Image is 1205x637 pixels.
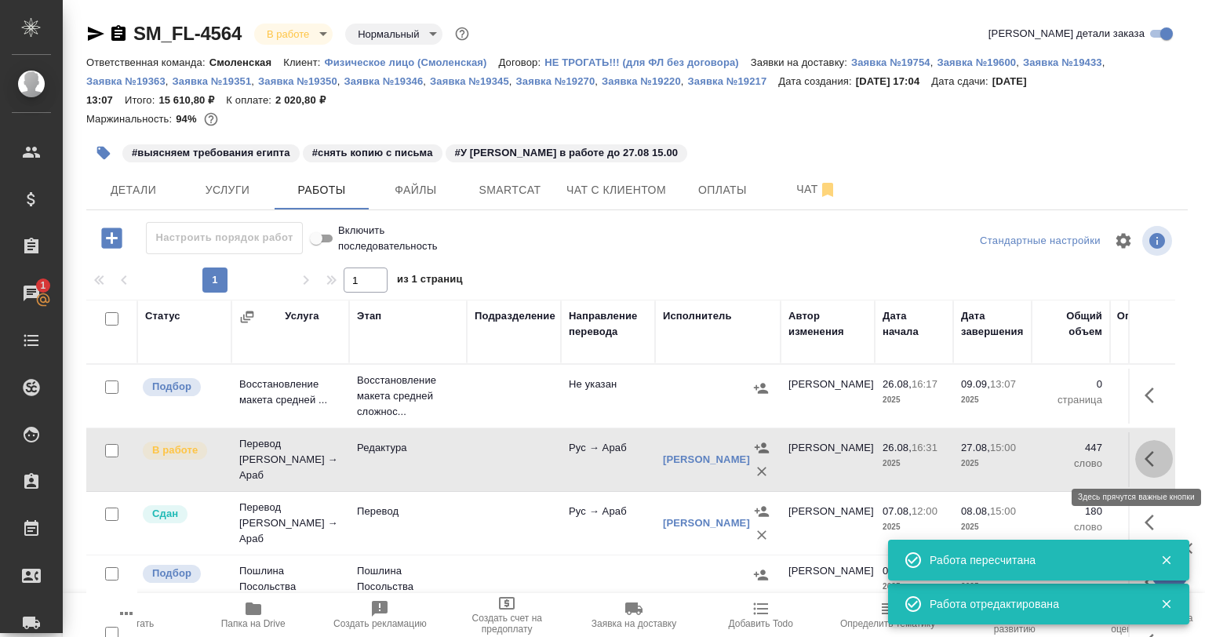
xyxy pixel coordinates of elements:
p: Заявка №19350 [258,75,337,87]
p: [DATE] 17:04 [856,75,932,87]
p: К оплате: [226,94,275,106]
p: 12:00 [912,505,937,517]
td: Не указан [561,369,655,424]
button: Назначить [750,436,774,460]
p: Заявка №19270 [516,75,595,87]
p: Заявка №19346 [344,75,424,87]
p: , [509,75,516,87]
p: слово [1118,519,1196,535]
td: Перевод [PERSON_NAME] → Араб [231,492,349,555]
p: Заявка №19433 [1023,56,1102,68]
p: 2025 [961,392,1024,408]
td: [PERSON_NAME] [781,555,875,610]
div: Можно подбирать исполнителей [141,377,224,398]
div: Работа отредактирована [930,596,1137,612]
td: Рус → Араб [561,496,655,551]
button: Заявка №19433 [1023,55,1102,71]
p: #снять копию с письма [312,145,433,161]
p: 27.08, [961,442,990,453]
p: Заявка №19600 [937,56,1016,68]
p: Сдан [152,506,178,522]
p: Заявка №19754 [851,56,930,68]
p: Заявки на доставку: [751,56,851,68]
p: 16:17 [912,378,937,390]
button: Добавить Todo [697,593,825,637]
button: Закрыть [1150,553,1182,567]
span: 1 [31,278,55,293]
p: Перевод [357,504,459,519]
td: [PERSON_NAME] [781,369,875,424]
div: split button [976,229,1105,253]
p: 447 [1039,440,1102,456]
p: Заявка №19351 [173,75,252,87]
p: 15:00 [990,442,1016,453]
a: SM_FL-4564 [133,23,242,44]
a: [PERSON_NAME] [663,453,750,465]
button: Заявка №19363 [86,74,166,89]
p: Ответственная команда: [86,56,209,68]
div: Общий объем [1039,308,1102,340]
div: Дата начала [883,308,945,340]
div: Оплачиваемый объем [1117,308,1196,340]
a: Физическое лицо (Смоленская) [324,55,498,68]
td: Пошлина Посольства [231,555,349,610]
div: Исполнитель выполняет работу [141,440,224,461]
p: , [1102,56,1109,68]
button: Назначить [750,500,774,523]
p: 2025 [961,519,1024,535]
p: Дата сдачи: [931,75,992,87]
span: Создать рекламацию [333,618,427,629]
button: Заявка №19351 [173,74,252,89]
td: Восстановление макета средней ... [231,369,349,424]
p: , [930,56,937,68]
p: НЕ ТРОГАТЬ!!! (для ФЛ без договора) [544,56,751,68]
span: Папка на Drive [221,618,286,629]
p: Заявка №19217 [688,75,779,87]
p: 2025 [883,456,945,471]
div: Подразделение [475,308,555,324]
button: Заявка №19220 [602,74,681,89]
div: В работе [254,24,333,45]
td: [PERSON_NAME] [781,496,875,551]
button: Удалить [750,523,774,547]
svg: Отписаться [818,180,837,199]
p: 2025 [961,456,1024,471]
button: Скопировать ссылку для ЯМессенджера [86,24,105,43]
p: Маржинальность: [86,113,176,125]
p: #выясняем требования египта [132,145,290,161]
p: Заявка №19363 [86,75,166,87]
p: страница [1118,392,1196,408]
p: , [166,75,173,87]
p: Редактура [357,440,459,456]
button: Заявка №19345 [430,74,509,89]
div: Можно подбирать исполнителей [141,563,224,584]
p: 08.08, [961,505,990,517]
div: Исполнитель [663,308,732,324]
a: 1 [4,274,59,313]
span: выясняем требования египта [121,145,301,158]
span: Файлы [378,180,453,200]
button: Добавить тэг [86,136,121,170]
p: 0 [1039,377,1102,392]
p: Клиент: [283,56,324,68]
button: Назначить [749,563,773,587]
p: 05.08, [883,565,912,577]
span: Чат [779,180,854,199]
p: , [251,75,258,87]
a: [PERSON_NAME] [663,517,750,529]
p: слово [1039,456,1102,471]
p: слово [1039,519,1102,535]
button: Заявка №19754 [851,55,930,71]
p: 07.08, [883,505,912,517]
p: 447 [1118,440,1196,456]
p: Физическое лицо (Смоленская) [324,56,498,68]
p: , [423,75,430,87]
p: Дата создания: [778,75,855,87]
span: Чат с клиентом [566,180,666,200]
button: Заявка №19217 [688,74,779,89]
div: Направление перевода [569,308,647,340]
span: Smartcat [472,180,548,200]
button: Здесь прячутся важные кнопки [1135,377,1173,414]
span: Заявка на доставку [592,618,676,629]
div: Дата завершения [961,308,1024,340]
